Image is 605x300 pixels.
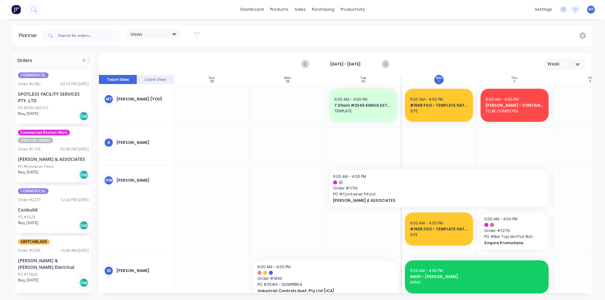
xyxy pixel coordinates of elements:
[130,31,142,37] span: Views
[410,268,443,273] span: 6:00 AM - 4:00 PM
[18,105,49,111] div: PO #3301465312
[484,234,545,240] span: PO # Bar Top Moffat Bch
[60,81,89,87] div: 03:10 PM [DATE]
[99,75,137,84] button: Team View
[60,197,89,203] div: 12:24 PM [DATE]
[334,108,392,114] span: TEMPLATE
[484,240,539,246] span: Empire Promotions
[18,248,41,253] div: Order # 2365
[410,108,468,114] span: SITE
[18,91,89,104] div: SPOTLESS FACILITY SERVICES PTY. LTD
[18,130,70,135] span: Commercial Kitchen Work
[484,216,517,222] span: 6:00 AM - 4:00 PM
[257,282,394,287] span: PO # 25163 - GOMPRB04
[18,146,41,152] div: Order # 1726
[60,248,89,253] div: 10:40 AM [DATE]
[547,61,576,67] div: Week
[18,169,38,175] span: Req. [DATE]
[267,5,291,14] div: products
[511,76,517,80] div: Thu
[257,276,394,281] span: Order # 1890
[18,81,41,87] div: Order # 2382
[18,111,38,116] span: Req. [DATE]
[18,164,54,169] div: PO #Container Fitout
[60,146,89,152] div: 02:46 PM [DATE]
[410,220,443,226] span: 6:00 AM - 4:00 PM
[435,76,442,80] div: Wed
[333,185,545,191] span: Order # 1726
[544,59,585,70] button: Week
[486,97,519,102] span: 6:00 AM - 4:00 PM
[18,207,89,213] div: Conbuild
[333,174,366,179] span: 6:00 AM - 4:00 PM
[361,80,366,83] div: 30
[104,94,113,104] div: mt
[11,5,21,14] img: Factory
[410,232,468,238] span: SITE
[484,228,545,234] span: Order # 2279
[79,170,89,179] div: Del
[334,97,367,102] span: 6:00 AM - 4:00 PM
[438,80,439,83] div: 1
[333,198,524,203] span: [PERSON_NAME] & ASSOCIATES
[79,221,89,230] div: Del
[18,277,38,283] span: Req. [DATE]
[209,76,215,80] div: Sun
[257,264,291,269] span: 6:00 AM - 4:00 PM
[486,108,544,114] span: TO BE COMPLETED
[79,111,89,121] div: Del
[237,5,267,14] a: dashboard
[589,80,591,83] div: 3
[18,156,89,162] div: [PERSON_NAME] & ASSOCIATES
[410,97,443,102] span: 6:00 AM - 4:00 PM
[18,197,41,203] div: Order # 2233
[286,80,290,83] div: 29
[486,103,544,108] span: [PERSON_NAME] - CONTAINER
[104,138,113,147] div: A
[257,288,380,294] span: Industrial Controls Aust. Pty Ltd (ICA)
[410,280,544,285] span: AWAY
[291,5,309,14] div: sales
[333,191,545,197] span: PO # Container Fitout
[532,5,555,14] div: settings
[588,76,592,80] div: Fri
[18,214,35,220] div: PO #3229
[410,274,544,280] span: AWAY - [PERSON_NAME]
[117,178,169,183] div: [PERSON_NAME]
[18,257,89,270] div: [PERSON_NAME] & [PERSON_NAME] Electrical
[314,61,377,67] strong: [DATE] - [DATE]
[137,75,175,84] button: Label View
[117,140,169,145] div: [PERSON_NAME]
[334,103,392,108] span: 7.30am #2345 KIMSIA ESTATE _ TEMPLATE
[18,239,50,245] span: SWITCHBLADE
[19,32,40,39] div: Planner
[337,5,368,14] div: productivity
[360,76,366,80] div: Tue
[117,268,169,274] div: [PERSON_NAME]
[18,220,38,226] span: Req. [DATE]
[117,96,169,102] div: [PERSON_NAME] (You)
[514,80,516,83] div: 2
[17,57,32,64] span: Orders
[104,176,113,185] div: HW
[284,76,291,80] div: Mon
[18,188,49,194] span: COMMERICAL
[18,272,37,277] div: PO #13820
[588,7,594,12] span: MT
[410,103,468,108] span: #1968 FGO - TEMPLATE HATCHED CHICKEN
[104,266,113,275] div: ID
[309,5,337,14] div: purchasing
[18,138,53,143] span: [PERSON_NAME]
[58,29,120,42] input: Search for orders...
[79,278,89,287] div: Del
[18,72,49,78] span: COMMERICAL
[410,226,468,232] span: #1968 FGO - TEMPLATE HATCHED CHICKEN
[210,80,214,83] div: 28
